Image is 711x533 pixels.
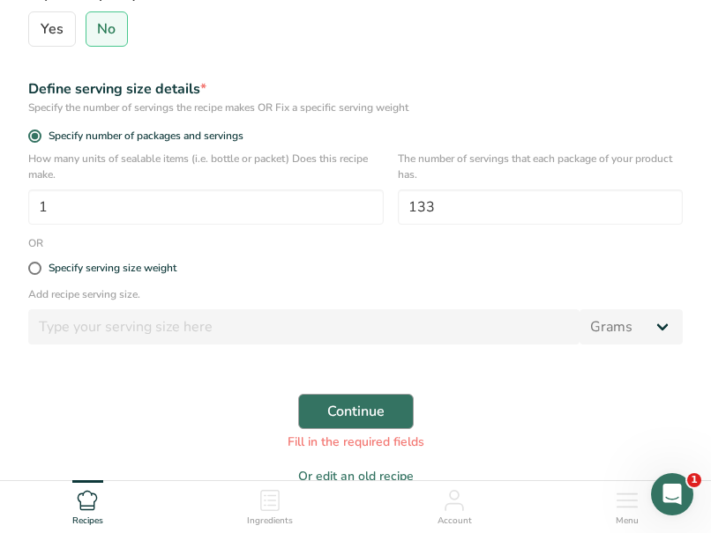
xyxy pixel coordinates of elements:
button: Continue [298,394,414,429]
span: Yes [41,20,64,38]
span: No [97,20,116,38]
div: Define serving size details [28,78,683,100]
span: 1 [687,473,701,487]
iframe: Intercom live chat [651,473,693,515]
div: OR [18,235,693,251]
span: Account [438,514,472,528]
span: Ingredients [247,514,293,528]
div: Specify the number of servings the recipe makes OR Fix a specific serving weight [28,100,683,115]
div: Fill in the required fields [28,433,683,451]
p: Add recipe serving size. [28,286,683,302]
span: Recipes [72,514,103,528]
span: Specify number of packages and servings [41,130,243,143]
p: The number of servings that each package of your product has. [398,151,683,182]
span: Menu [616,514,639,528]
span: Continue [327,401,385,422]
a: Or edit an old recipe [298,468,414,485]
a: Recipes [72,481,103,529]
div: Specify serving size weight [49,262,176,275]
p: How many units of sealable items (i.e. bottle or packet) Does this recipe make. [28,151,384,182]
a: Account [438,481,472,529]
input: Type your serving size here [28,309,580,344]
a: Ingredients [247,481,293,529]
